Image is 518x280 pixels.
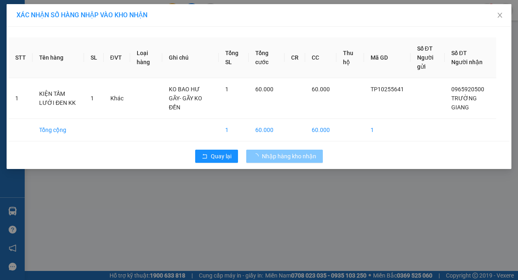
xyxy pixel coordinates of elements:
[262,152,316,161] span: Nhập hàng kho nhận
[195,150,238,163] button: rollbackQuay lại
[9,37,33,78] th: STT
[202,153,208,160] span: rollback
[211,152,231,161] span: Quay lại
[3,28,120,43] p: NHẬN:
[104,37,130,78] th: ĐVT
[28,5,96,12] strong: BIÊN NHẬN GỬI HÀNG
[364,37,411,78] th: Mã GD
[3,44,107,52] span: 0333565205 -
[364,119,411,141] td: 1
[336,37,364,78] th: Thu hộ
[488,4,511,27] button: Close
[16,11,147,19] span: XÁC NHẬN SỐ HÀNG NHẬP VÀO KHO NHẬN
[104,78,130,119] td: Khác
[305,37,336,78] th: CC
[3,16,120,24] p: GỬI:
[451,59,483,65] span: Người nhận
[417,54,434,70] span: Người gửi
[9,78,33,119] td: 1
[312,86,330,93] span: 60.000
[225,86,229,93] span: 1
[249,119,285,141] td: 60.000
[219,119,249,141] td: 1
[285,37,305,78] th: CR
[451,50,467,56] span: Số ĐT
[44,44,107,52] span: [GEOGRAPHIC_DATA]
[33,78,84,119] td: KIỆN TẤM LƯỚI ĐEN KK
[417,45,433,52] span: Số ĐT
[371,86,404,93] span: TP10255641
[91,95,94,102] span: 1
[3,53,20,61] span: GIAO:
[305,119,336,141] td: 60.000
[497,12,503,19] span: close
[219,37,249,78] th: Tổng SL
[33,37,84,78] th: Tên hàng
[130,37,163,78] th: Loại hàng
[255,86,273,93] span: 60.000
[33,119,84,141] td: Tổng cộng
[84,37,104,78] th: SL
[246,150,323,163] button: Nhập hàng kho nhận
[169,86,202,111] span: KO BAO HƯ GÃY- GÃY KO ĐỀN
[451,86,484,93] span: 0965920500
[451,95,477,111] span: TRƯỜNG GIANG
[249,37,285,78] th: Tổng cước
[162,37,219,78] th: Ghi chú
[253,153,262,159] span: loading
[3,28,83,43] span: VP [PERSON_NAME] ([GEOGRAPHIC_DATA])
[17,16,80,24] span: VP [PERSON_NAME] -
